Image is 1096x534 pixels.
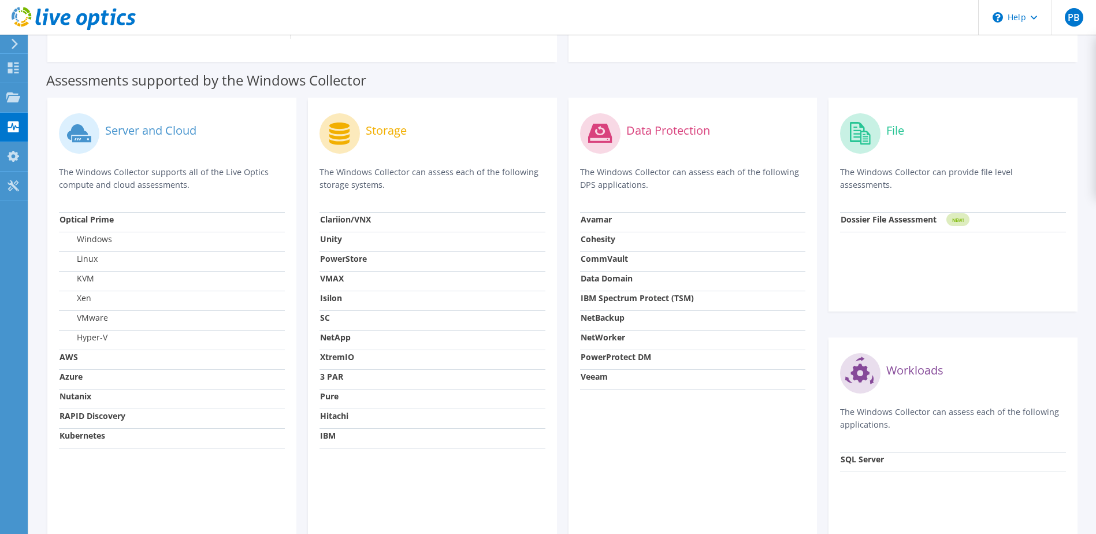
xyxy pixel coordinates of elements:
[60,332,107,343] label: Hyper-V
[581,351,651,362] strong: PowerProtect DM
[320,253,367,264] strong: PowerStore
[60,391,91,402] strong: Nutanix
[60,430,105,441] strong: Kubernetes
[840,406,1066,431] p: The Windows Collector can assess each of the following applications.
[60,371,83,382] strong: Azure
[46,75,366,86] label: Assessments supported by the Windows Collector
[581,253,628,264] strong: CommVault
[886,365,943,376] label: Workloads
[319,166,545,191] p: The Windows Collector can assess each of the following storage systems.
[581,233,615,244] strong: Cohesity
[105,125,196,136] label: Server and Cloud
[320,312,330,323] strong: SC
[626,125,710,136] label: Data Protection
[366,125,407,136] label: Storage
[60,312,108,324] label: VMware
[60,410,125,421] strong: RAPID Discovery
[952,217,964,223] tspan: NEW!
[993,12,1003,23] svg: \n
[320,332,351,343] strong: NetApp
[581,332,625,343] strong: NetWorker
[580,166,806,191] p: The Windows Collector can assess each of the following DPS applications.
[320,292,342,303] strong: Isilon
[886,125,904,136] label: File
[581,312,625,323] strong: NetBackup
[320,233,342,244] strong: Unity
[59,166,285,191] p: The Windows Collector supports all of the Live Optics compute and cloud assessments.
[320,430,336,441] strong: IBM
[60,253,98,265] label: Linux
[320,214,371,225] strong: Clariion/VNX
[1065,8,1083,27] span: PB
[60,292,91,304] label: Xen
[581,273,633,284] strong: Data Domain
[320,410,348,421] strong: Hitachi
[320,391,339,402] strong: Pure
[60,273,94,284] label: KVM
[581,292,694,303] strong: IBM Spectrum Protect (TSM)
[581,214,612,225] strong: Avamar
[60,233,112,245] label: Windows
[60,351,78,362] strong: AWS
[320,371,343,382] strong: 3 PAR
[320,351,354,362] strong: XtremIO
[60,214,114,225] strong: Optical Prime
[841,454,884,465] strong: SQL Server
[320,273,344,284] strong: VMAX
[841,214,937,225] strong: Dossier File Assessment
[840,166,1066,191] p: The Windows Collector can provide file level assessments.
[581,371,608,382] strong: Veeam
